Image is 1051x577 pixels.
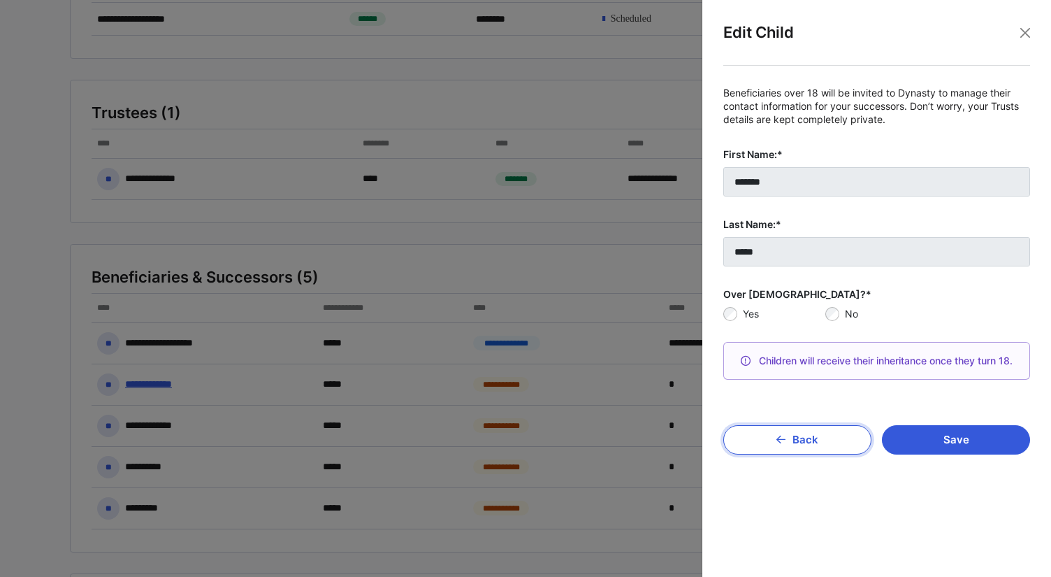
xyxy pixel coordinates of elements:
div: Children will receive their inheritance once they turn 18. [723,342,1030,380]
p: Beneficiaries over 18 will be invited to Dynasty to manage their contact information for your suc... [723,87,1030,127]
label: No [845,307,1030,321]
label: First Name:* [723,148,1030,162]
button: Back [723,425,871,455]
button: Close [1015,22,1036,43]
button: Save [882,425,1030,455]
label: Last Name:* [723,218,1030,231]
label: Over [DEMOGRAPHIC_DATA]?* [723,287,1030,301]
label: Yes [743,307,825,321]
div: Edit Child [723,21,1030,66]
